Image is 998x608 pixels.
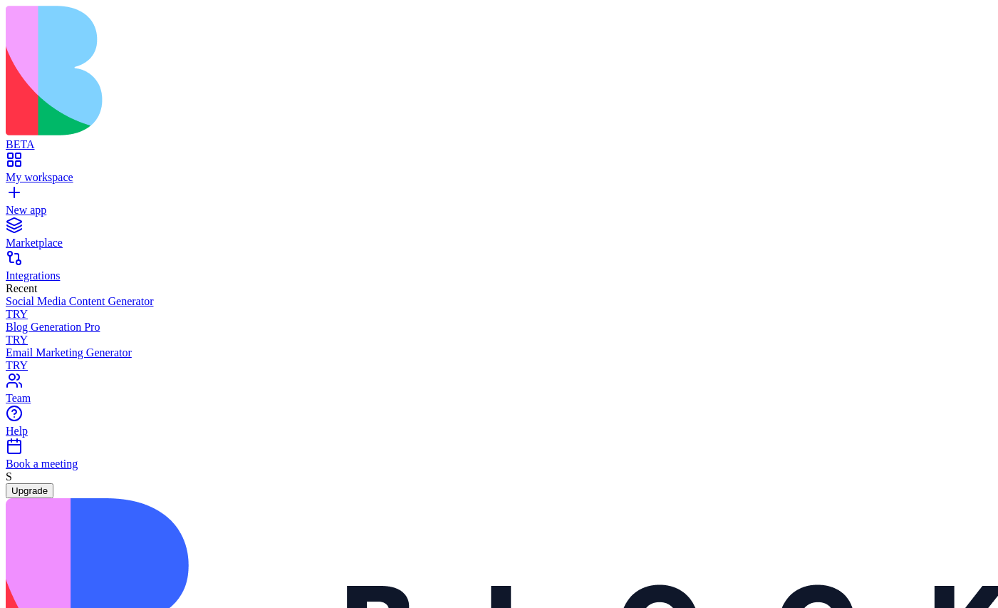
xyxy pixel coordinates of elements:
[6,321,992,346] a: Blog Generation ProTRY
[6,295,992,308] div: Social Media Content Generator
[6,425,992,438] div: Help
[6,445,992,470] a: Book a meeting
[6,392,992,405] div: Team
[6,346,992,359] div: Email Marketing Generator
[6,224,992,249] a: Marketplace
[6,483,53,498] button: Upgrade
[6,282,37,294] span: Recent
[6,158,992,184] a: My workspace
[6,171,992,184] div: My workspace
[6,204,992,217] div: New app
[6,308,992,321] div: TRY
[6,237,992,249] div: Marketplace
[6,295,992,321] a: Social Media Content GeneratorTRY
[6,412,992,438] a: Help
[6,6,578,135] img: logo
[6,359,992,372] div: TRY
[6,334,992,346] div: TRY
[6,321,992,334] div: Blog Generation Pro
[6,138,992,151] div: BETA
[6,191,992,217] a: New app
[6,125,992,151] a: BETA
[6,346,992,372] a: Email Marketing GeneratorTRY
[6,379,992,405] a: Team
[6,458,992,470] div: Book a meeting
[6,470,12,483] span: S
[6,484,53,496] a: Upgrade
[6,257,992,282] a: Integrations
[6,269,992,282] div: Integrations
